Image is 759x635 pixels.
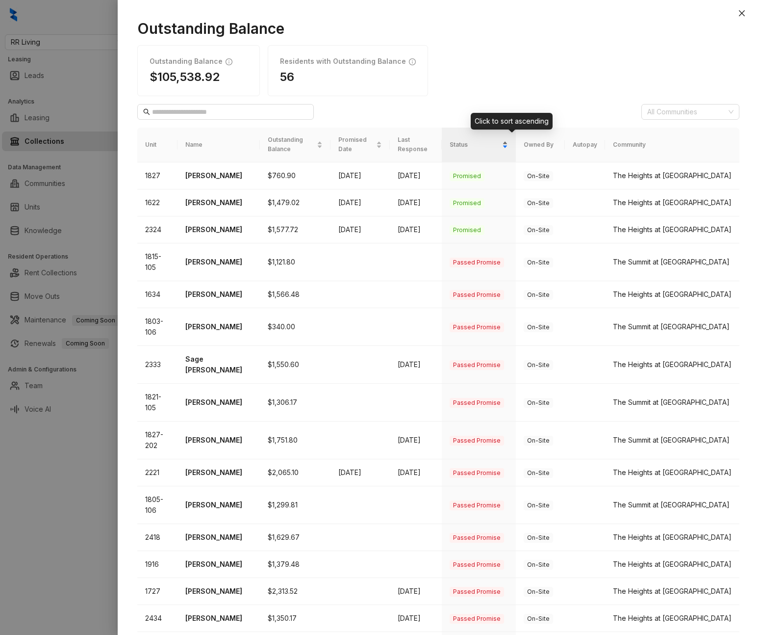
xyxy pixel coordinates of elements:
[524,322,553,332] span: On-Site
[137,551,177,578] td: 1916
[613,224,732,235] div: The Heights at [GEOGRAPHIC_DATA]
[280,70,416,84] h1: 56
[260,524,330,551] td: $1,629.67
[524,258,553,267] span: On-Site
[260,486,330,524] td: $1,299.81
[185,170,252,181] p: [PERSON_NAME]
[613,586,732,597] div: The Heights at [GEOGRAPHIC_DATA]
[738,9,746,17] span: close
[450,533,504,543] span: Passed Promise
[524,198,553,208] span: On-Site
[450,587,504,597] span: Passed Promise
[390,459,442,486] td: [DATE]
[613,500,732,510] div: The Summit at [GEOGRAPHIC_DATA]
[450,560,504,570] span: Passed Promise
[137,216,177,243] td: 2324
[185,224,252,235] p: [PERSON_NAME]
[185,354,252,375] p: Sage [PERSON_NAME]
[330,189,390,216] td: [DATE]
[613,197,732,208] div: The Heights at [GEOGRAPHIC_DATA]
[260,578,330,605] td: $2,313.52
[613,397,732,408] div: The Summit at [GEOGRAPHIC_DATA]
[137,128,177,162] th: Unit
[524,436,553,446] span: On-Site
[330,216,390,243] td: [DATE]
[185,532,252,543] p: [PERSON_NAME]
[450,290,504,300] span: Passed Promise
[137,605,177,632] td: 2434
[450,258,504,267] span: Passed Promise
[137,524,177,551] td: 2418
[390,128,442,162] th: Last Response
[613,467,732,478] div: The Heights at [GEOGRAPHIC_DATA]
[260,459,330,486] td: $2,065.10
[226,57,232,66] span: info-circle
[613,359,732,370] div: The Heights at [GEOGRAPHIC_DATA]
[185,257,252,267] p: [PERSON_NAME]
[524,587,553,597] span: On-Site
[613,321,732,332] div: The Summit at [GEOGRAPHIC_DATA]
[565,128,605,162] th: Autopay
[260,422,330,459] td: $1,751.80
[613,435,732,446] div: The Summit at [GEOGRAPHIC_DATA]
[524,614,553,624] span: On-Site
[185,500,252,510] p: [PERSON_NAME]
[185,321,252,332] p: [PERSON_NAME]
[450,436,504,446] span: Passed Promise
[137,346,177,384] td: 2333
[524,501,553,510] span: On-Site
[390,422,442,459] td: [DATE]
[260,281,330,308] td: $1,566.48
[409,57,416,66] span: info-circle
[330,459,390,486] td: [DATE]
[260,308,330,346] td: $340.00
[150,57,223,66] h1: Outstanding Balance
[338,135,374,154] span: Promised Date
[524,225,553,235] span: On-Site
[260,189,330,216] td: $1,479.02
[260,128,330,162] th: Outstanding Balance
[185,559,252,570] p: [PERSON_NAME]
[268,135,315,154] span: Outstanding Balance
[613,559,732,570] div: The Heights at [GEOGRAPHIC_DATA]
[736,7,748,19] button: Close
[613,289,732,300] div: The Heights at [GEOGRAPHIC_DATA]
[185,613,252,624] p: [PERSON_NAME]
[524,290,553,300] span: On-Site
[450,198,484,208] span: Promised
[137,162,177,189] td: 1827
[524,360,553,370] span: On-Site
[613,613,732,624] div: The Heights at [GEOGRAPHIC_DATA]
[450,614,504,624] span: Passed Promise
[450,501,504,510] span: Passed Promise
[260,551,330,578] td: $1,379.48
[390,605,442,632] td: [DATE]
[390,578,442,605] td: [DATE]
[185,586,252,597] p: [PERSON_NAME]
[137,422,177,459] td: 1827-202
[143,108,150,115] span: search
[450,322,504,332] span: Passed Promise
[260,346,330,384] td: $1,550.60
[137,459,177,486] td: 2221
[524,468,553,478] span: On-Site
[524,398,553,408] span: On-Site
[524,533,553,543] span: On-Site
[605,128,739,162] th: Community
[185,467,252,478] p: [PERSON_NAME]
[613,532,732,543] div: The Heights at [GEOGRAPHIC_DATA]
[450,468,504,478] span: Passed Promise
[185,397,252,408] p: [PERSON_NAME]
[524,171,553,181] span: On-Site
[185,289,252,300] p: [PERSON_NAME]
[330,162,390,189] td: [DATE]
[516,128,565,162] th: Owned By
[613,170,732,181] div: The Heights at [GEOGRAPHIC_DATA]
[450,225,484,235] span: Promised
[280,57,406,66] h1: Residents with Outstanding Balance
[471,113,553,130] div: Click to sort ascending
[450,360,504,370] span: Passed Promise
[330,128,390,162] th: Promised Date
[137,20,739,37] h1: Outstanding Balance
[450,171,484,181] span: Promised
